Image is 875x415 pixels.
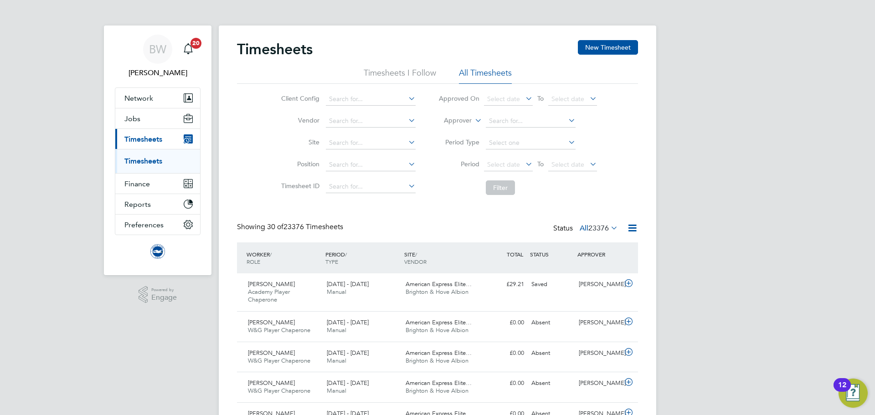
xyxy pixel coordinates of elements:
[486,115,576,128] input: Search for...
[248,318,295,326] span: [PERSON_NAME]
[278,182,319,190] label: Timesheet ID
[248,357,310,364] span: W&G Player Chaperone
[327,318,369,326] span: [DATE] - [DATE]
[115,194,200,214] button: Reports
[575,315,623,330] div: [PERSON_NAME]
[535,158,546,170] span: To
[404,258,427,265] span: VENDOR
[838,385,846,397] div: 12
[406,280,472,288] span: American Express Elite…
[248,349,295,357] span: [PERSON_NAME]
[237,40,313,58] h2: Timesheets
[267,222,343,231] span: 23376 Timesheets
[326,137,416,149] input: Search for...
[480,376,528,391] div: £0.00
[327,280,369,288] span: [DATE] - [DATE]
[237,222,345,232] div: Showing
[528,346,575,361] div: Absent
[327,387,346,395] span: Manual
[551,160,584,169] span: Select date
[327,326,346,334] span: Manual
[115,67,201,78] span: Becky Wallis
[406,326,468,334] span: Brighton & Hove Albion
[150,244,165,259] img: brightonandhovealbion-logo-retina.png
[551,95,584,103] span: Select date
[345,251,347,258] span: /
[326,93,416,106] input: Search for...
[528,246,575,262] div: STATUS
[115,215,200,235] button: Preferences
[248,288,290,303] span: Academy Player Chaperone
[528,277,575,292] div: Saved
[124,200,151,209] span: Reports
[326,180,416,193] input: Search for...
[575,346,623,361] div: [PERSON_NAME]
[575,277,623,292] div: [PERSON_NAME]
[575,246,623,262] div: APPROVER
[487,95,520,103] span: Select date
[124,179,150,188] span: Finance
[248,280,295,288] span: [PERSON_NAME]
[588,224,609,233] span: 23376
[278,116,319,124] label: Vendor
[553,222,620,235] div: Status
[528,376,575,391] div: Absent
[151,286,177,294] span: Powered by
[406,357,468,364] span: Brighton & Hove Albion
[115,88,200,108] button: Network
[480,346,528,361] div: £0.00
[575,376,623,391] div: [PERSON_NAME]
[325,258,338,265] span: TYPE
[151,294,177,302] span: Engage
[278,94,319,102] label: Client Config
[179,35,197,64] a: 20
[406,349,472,357] span: American Express Elite…
[487,160,520,169] span: Select date
[406,318,472,326] span: American Express Elite…
[486,180,515,195] button: Filter
[270,251,272,258] span: /
[278,138,319,146] label: Site
[115,244,201,259] a: Go to home page
[486,137,576,149] input: Select one
[124,220,164,229] span: Preferences
[327,288,346,296] span: Manual
[438,160,479,168] label: Period
[364,67,436,84] li: Timesheets I Follow
[115,35,201,78] a: BW[PERSON_NAME]
[149,43,166,55] span: BW
[839,379,868,408] button: Open Resource Center, 12 new notifications
[248,387,310,395] span: W&G Player Chaperone
[326,159,416,171] input: Search for...
[190,38,201,49] span: 20
[248,379,295,387] span: [PERSON_NAME]
[406,379,472,387] span: American Express Elite…
[578,40,638,55] button: New Timesheet
[323,246,402,270] div: PERIOD
[480,315,528,330] div: £0.00
[278,160,319,168] label: Position
[327,379,369,387] span: [DATE] - [DATE]
[124,94,153,102] span: Network
[507,251,523,258] span: TOTAL
[115,108,200,128] button: Jobs
[327,349,369,357] span: [DATE] - [DATE]
[115,174,200,194] button: Finance
[580,224,618,233] label: All
[139,286,177,303] a: Powered byEngage
[115,129,200,149] button: Timesheets
[267,222,283,231] span: 30 of
[124,157,162,165] a: Timesheets
[402,246,481,270] div: SITE
[438,94,479,102] label: Approved On
[406,288,468,296] span: Brighton & Hove Albion
[535,92,546,104] span: To
[244,246,323,270] div: WORKER
[104,26,211,275] nav: Main navigation
[528,315,575,330] div: Absent
[115,149,200,173] div: Timesheets
[248,326,310,334] span: W&G Player Chaperone
[480,277,528,292] div: £29.21
[326,115,416,128] input: Search for...
[459,67,512,84] li: All Timesheets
